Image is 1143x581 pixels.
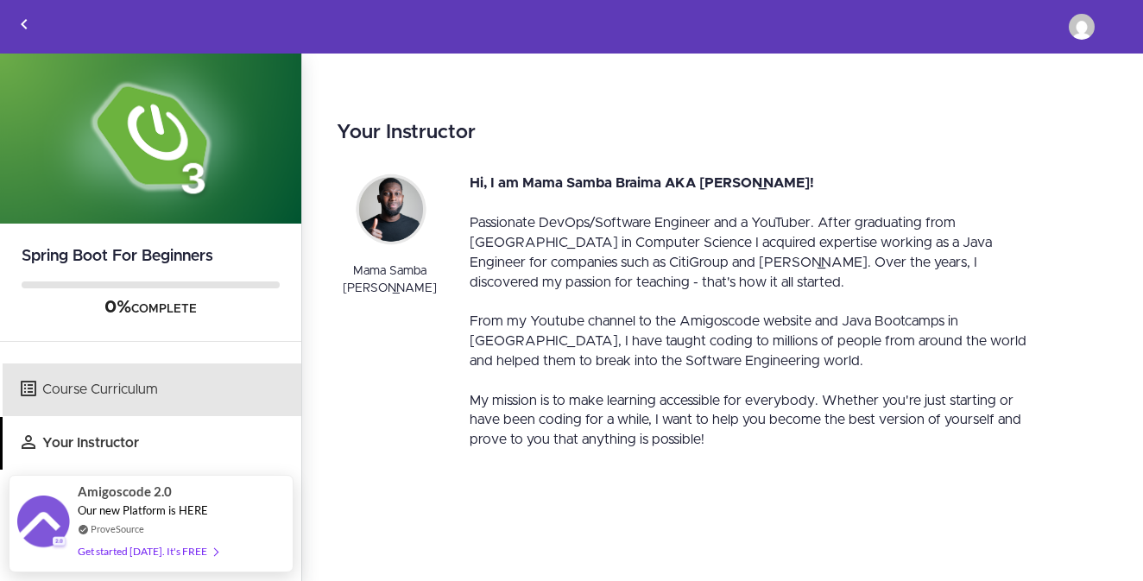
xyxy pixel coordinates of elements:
[104,299,131,316] span: 0%
[337,262,444,297] div: Mama Samba [PERSON_NAME]
[1069,14,1095,40] img: tawanda1chinzvende@gmail.com
[1,1,47,53] a: Back to courses
[470,314,1026,368] span: From my Youtube channel to the Amigoscode website and Java Bootcamps in [GEOGRAPHIC_DATA], I have...
[3,417,301,470] a: Your Instructor
[337,118,1108,148] h2: Your Instructor
[91,521,144,536] a: ProveSource
[78,482,172,502] span: Amigoscode 2.0
[470,394,1021,447] span: My mission is to make learning accessible for everybody. Whether you're just starting or have bee...
[14,14,35,35] svg: Back to courses
[470,216,992,289] span: Passionate DevOps/Software Engineer and a YouTuber. After graduating from [GEOGRAPHIC_DATA] in Co...
[78,541,218,561] div: Get started [DATE]. It's FREE
[3,363,301,416] a: Course Curriculum
[78,503,208,517] span: Our new Platform is HERE
[470,176,814,190] span: Hi, I am Mama Samba Braima AKA [PERSON_NAME]!
[337,174,444,245] img: Mama Samba Braima Nelson
[17,496,69,552] img: provesource social proof notification image
[22,297,280,319] div: COMPLETE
